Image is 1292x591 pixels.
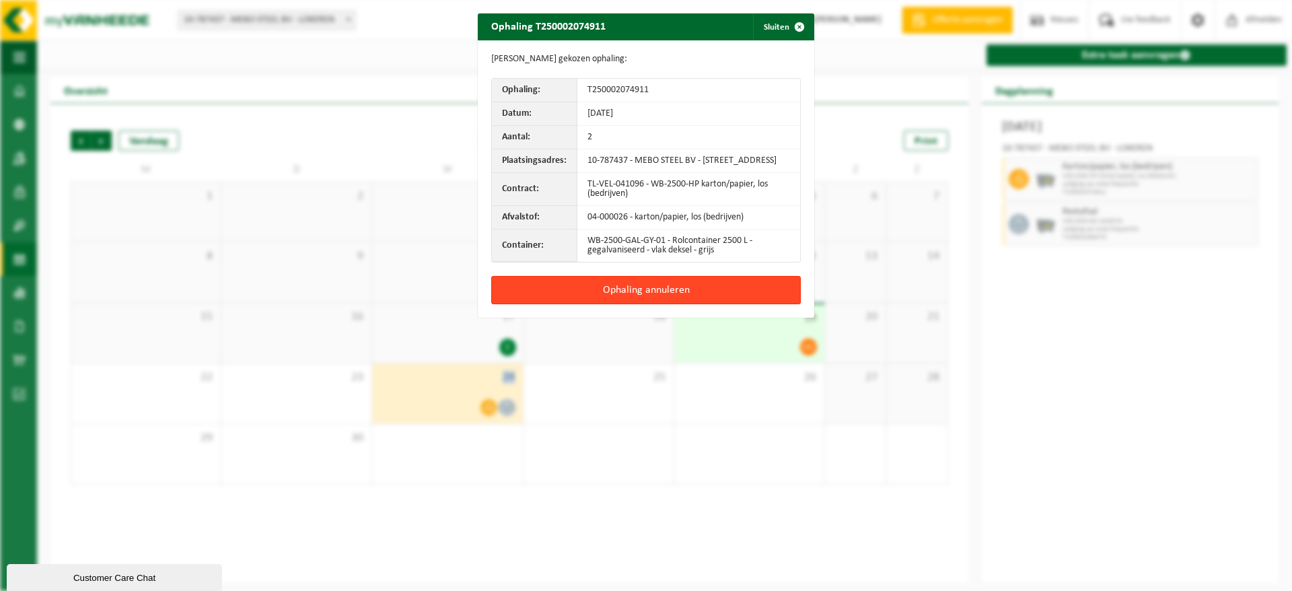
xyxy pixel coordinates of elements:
td: WB-2500-GAL-GY-01 - Rolcontainer 2500 L - gegalvaniseerd - vlak deksel - grijs [577,230,800,262]
button: Sluiten [753,13,813,40]
td: 2 [577,126,800,149]
td: 10-787437 - MEBO STEEL BV - [STREET_ADDRESS] [577,149,800,173]
th: Container: [492,230,577,262]
p: [PERSON_NAME] gekozen ophaling: [491,54,801,65]
h2: Ophaling T250002074911 [478,13,619,39]
th: Contract: [492,173,577,206]
th: Plaatsingsadres: [492,149,577,173]
th: Ophaling: [492,79,577,102]
td: [DATE] [577,102,800,126]
th: Aantal: [492,126,577,149]
td: TL-VEL-041096 - WB-2500-HP karton/papier, los (bedrijven) [577,173,800,206]
td: 04-000026 - karton/papier, los (bedrijven) [577,206,800,230]
button: Ophaling annuleren [491,276,801,304]
th: Afvalstof: [492,206,577,230]
th: Datum: [492,102,577,126]
td: T250002074911 [577,79,800,102]
iframe: chat widget [7,561,225,591]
